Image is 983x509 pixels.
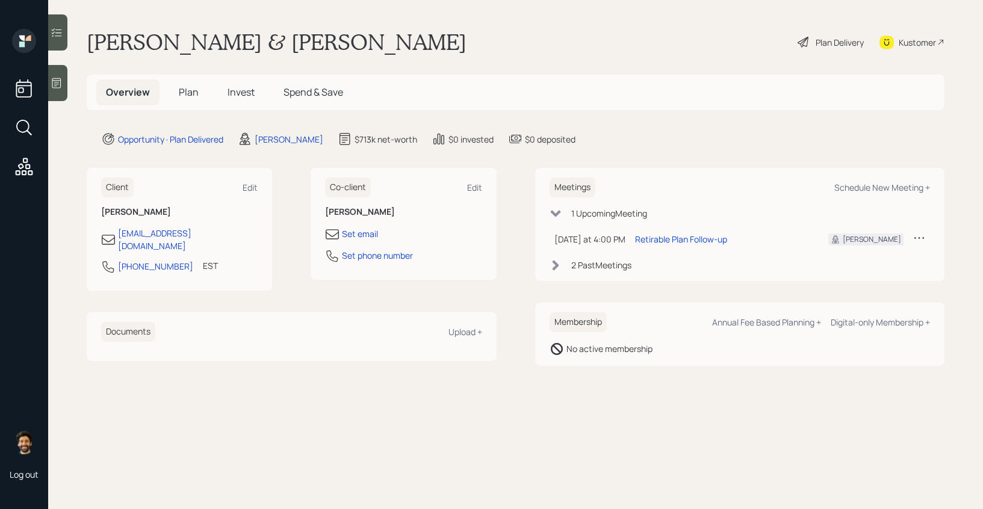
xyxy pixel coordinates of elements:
[118,133,223,146] div: Opportunity · Plan Delivered
[118,260,193,273] div: [PHONE_NUMBER]
[203,259,218,272] div: EST
[571,259,631,271] div: 2 Past Meeting s
[284,85,343,99] span: Spend & Save
[101,207,258,217] h6: [PERSON_NAME]
[325,177,371,197] h6: Co-client
[448,133,494,146] div: $0 invested
[10,469,39,480] div: Log out
[12,430,36,454] img: eric-schwartz-headshot.png
[255,133,323,146] div: [PERSON_NAME]
[550,177,595,197] h6: Meetings
[448,326,482,338] div: Upload +
[834,182,930,193] div: Schedule New Meeting +
[355,133,417,146] div: $713k net-worth
[816,36,864,49] div: Plan Delivery
[843,234,901,245] div: [PERSON_NAME]
[228,85,255,99] span: Invest
[325,207,482,217] h6: [PERSON_NAME]
[101,322,155,342] h6: Documents
[101,177,134,197] h6: Client
[554,233,625,245] div: [DATE] at 4:00 PM
[525,133,575,146] div: $0 deposited
[571,207,647,220] div: 1 Upcoming Meeting
[566,342,653,355] div: No active membership
[118,227,258,252] div: [EMAIL_ADDRESS][DOMAIN_NAME]
[179,85,199,99] span: Plan
[87,29,467,55] h1: [PERSON_NAME] & [PERSON_NAME]
[550,312,607,332] h6: Membership
[712,316,821,328] div: Annual Fee Based Planning +
[467,182,482,193] div: Edit
[106,85,150,99] span: Overview
[899,36,936,49] div: Kustomer
[342,227,378,240] div: Set email
[635,233,727,245] div: Retirable Plan Follow-up
[831,316,930,328] div: Digital-only Membership +
[342,249,413,262] div: Set phone number
[243,182,258,193] div: Edit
